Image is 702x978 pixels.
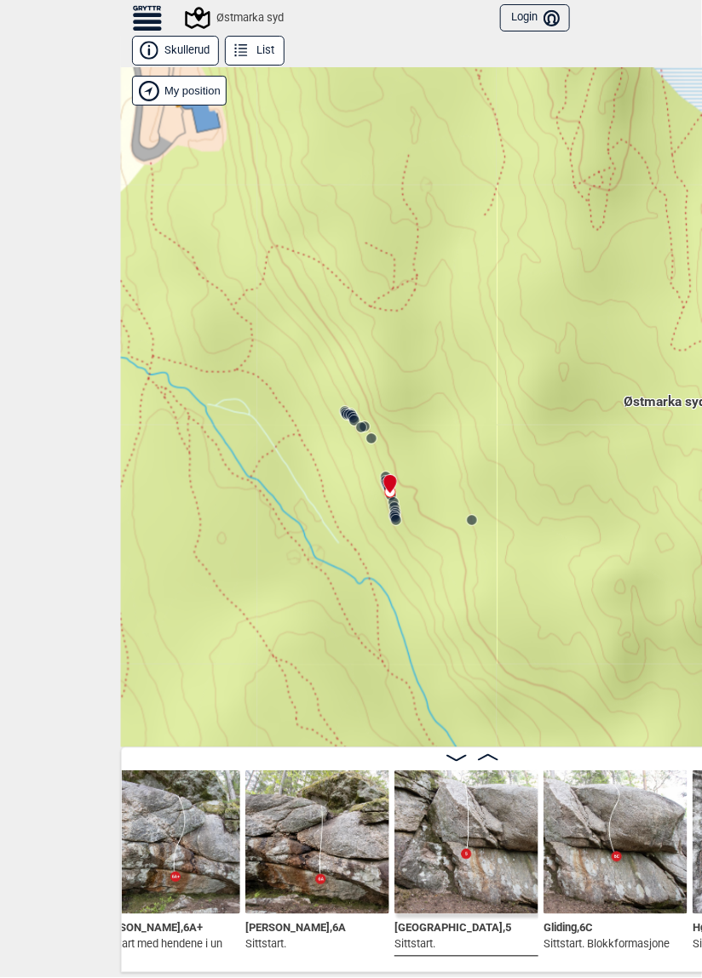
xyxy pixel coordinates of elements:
p: Sittstart med hendene i un [96,936,222,953]
p: Sittstart. [394,936,511,953]
span: [PERSON_NAME] , 6A [245,918,346,935]
img: James Webb 220807 [96,770,240,914]
button: List [225,36,285,66]
span: [PERSON_NAME] , 6A+ [96,918,203,935]
img: Gliding [544,770,688,914]
img: Rustne Reidar [245,770,389,914]
div: Show my position [132,76,227,106]
span: [GEOGRAPHIC_DATA] , 5 [394,918,511,935]
p: Sittstart. [245,936,346,953]
img: Marlborough [394,770,538,914]
div: Østmarka syd [187,8,284,28]
button: Login [500,4,570,32]
div: Østmarka syd [660,376,670,386]
button: Skullerud [132,36,219,66]
p: Sittstart. Blokkformasjone [544,936,670,953]
span: Gliding , 6C [544,918,593,935]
